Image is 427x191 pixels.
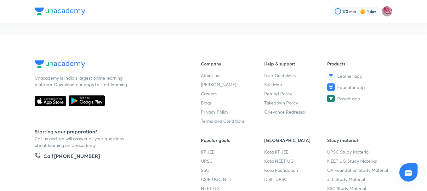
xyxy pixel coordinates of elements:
[264,176,327,183] a: Delhi UPSC
[35,75,129,88] p: Unacademy is India’s largest online learning platform. Download our apps to start learning
[327,149,390,155] a: UPSC Study Material
[264,167,327,173] a: Kota Foundation
[35,128,181,135] h5: Starting your preparation?
[201,109,264,115] a: Privacy Policy
[327,72,390,80] a: Learner app
[264,149,327,155] a: Kota IIT JEE
[201,137,264,143] h6: Popular goals
[35,135,129,149] p: Call us and we will answer all your questions about learning on Unacademy
[337,84,365,91] span: Educator app
[327,95,390,102] a: Parent app
[360,8,366,14] img: streak
[201,90,217,97] span: Careers
[35,152,100,161] a: Call [PHONE_NUMBER]
[201,149,264,155] a: IIT JEE
[264,90,327,97] a: Refund Policy
[35,8,85,15] img: Company Logo
[264,99,327,106] a: Takedown Policy
[264,158,327,164] a: Kota NEET UG
[201,60,264,67] h6: Company
[264,72,327,79] a: User Guidelines
[201,81,264,88] a: [PERSON_NAME]
[35,60,181,70] a: Company Logo
[201,99,264,106] a: Blogs
[43,152,100,161] h5: Call [PHONE_NUMBER]
[201,167,264,173] a: SSC
[382,6,392,17] img: Sonali Movaliya
[337,95,360,102] span: Parent app
[327,83,390,91] a: Educator app
[327,60,390,67] h6: Products
[264,137,327,143] h6: [GEOGRAPHIC_DATA]
[201,118,264,124] a: Terms and Conditions
[35,60,85,68] img: Company Logo
[264,60,327,67] h6: Help & support
[327,167,390,173] a: CA Foundation Study Material
[327,158,390,164] a: NEET UG Study Material
[201,90,264,97] a: Careers
[264,109,327,115] a: Grievance Redressal
[327,72,335,80] img: Learner app
[327,137,390,143] h6: Study material
[201,176,264,183] a: CSIR UGC NET
[201,72,264,79] a: About us
[264,81,327,88] a: Site Map
[337,73,362,79] span: Learner app
[201,158,264,164] a: UPSC
[327,176,390,183] a: JEE Study Material
[327,83,335,91] img: Educator app
[327,95,335,102] img: Parent app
